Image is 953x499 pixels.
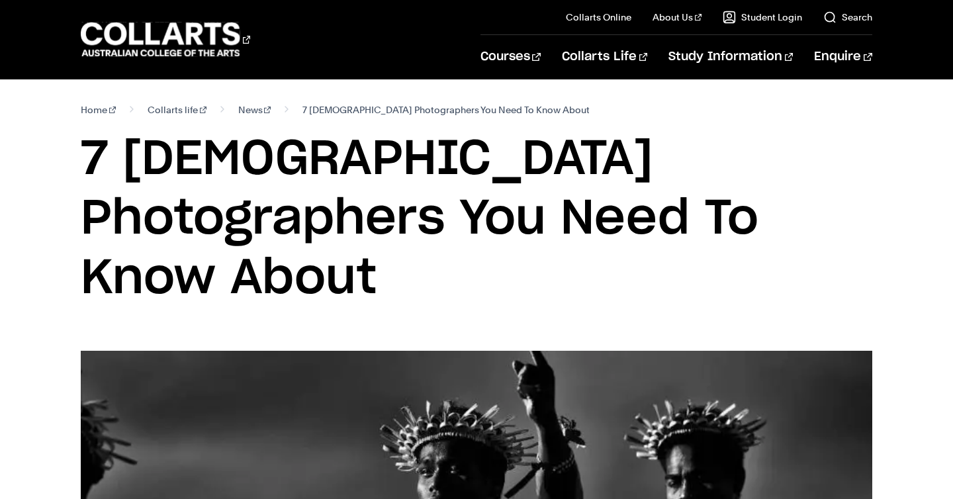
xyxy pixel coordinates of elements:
[668,35,793,79] a: Study Information
[480,35,541,79] a: Courses
[566,11,631,24] a: Collarts Online
[81,21,250,58] div: Go to homepage
[148,101,206,119] a: Collarts life
[814,35,872,79] a: Enquire
[238,101,271,119] a: News
[562,35,647,79] a: Collarts Life
[823,11,872,24] a: Search
[81,130,872,308] h1: 7 [DEMOGRAPHIC_DATA] Photographers You Need To Know About
[653,11,702,24] a: About Us
[302,101,590,119] span: 7 [DEMOGRAPHIC_DATA] Photographers You Need To Know About
[723,11,802,24] a: Student Login
[81,101,116,119] a: Home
